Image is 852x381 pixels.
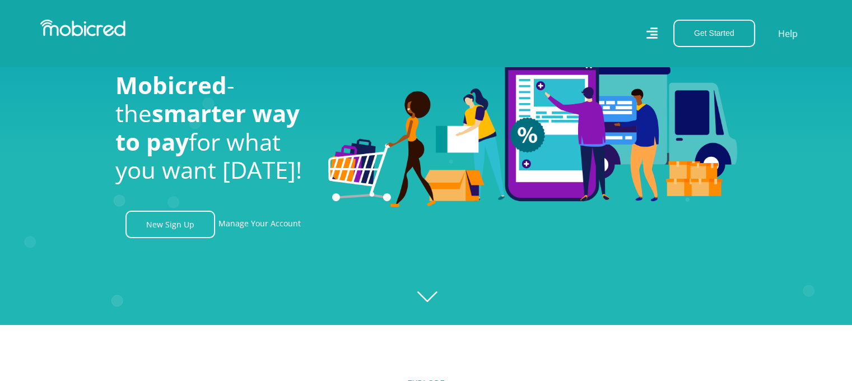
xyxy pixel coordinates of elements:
[115,69,227,101] span: Mobicred
[328,31,737,208] img: Welcome to Mobicred
[115,71,311,184] h1: - the for what you want [DATE]!
[40,20,125,36] img: Mobicred
[125,211,215,238] a: New Sign Up
[115,97,300,157] span: smarter way to pay
[218,211,301,238] a: Manage Your Account
[777,26,798,41] a: Help
[673,20,755,47] button: Get Started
